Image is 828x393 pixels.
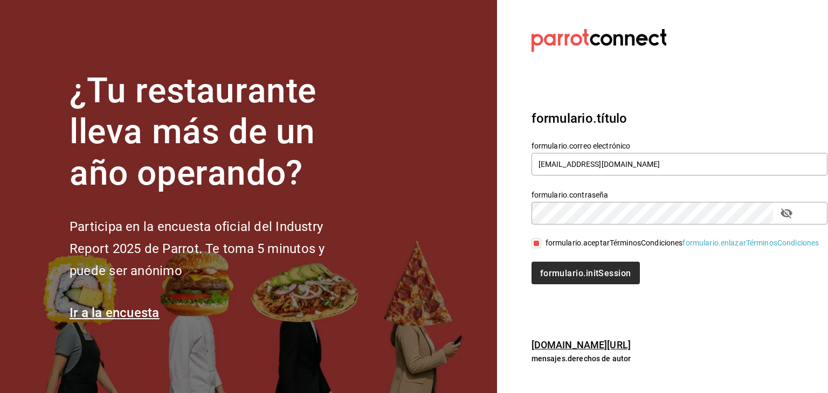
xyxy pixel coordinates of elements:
[70,71,316,194] font: ¿Tu restaurante lleva más de un año operando?
[532,111,627,126] font: formulario.título
[777,204,796,222] button: campo de contraseña
[532,153,828,176] input: formulario.placeHolderEmail
[532,354,631,363] font: mensajes.derechos de autor
[532,262,640,284] button: formulario.initSession
[532,190,609,199] font: formulario.contraseña
[532,339,631,350] a: [DOMAIN_NAME][URL]
[70,219,325,278] font: Participa en la encuesta oficial del Industry Report 2025 de Parrot. Te toma 5 minutos y puede se...
[532,141,631,150] font: formulario.correo electrónico
[682,238,819,247] a: formulario.enlazarTérminosCondiciones
[70,305,160,320] a: Ir a la encuesta
[540,268,631,278] font: formulario.initSession
[546,238,683,247] font: formulario.aceptarTérminosCondiciones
